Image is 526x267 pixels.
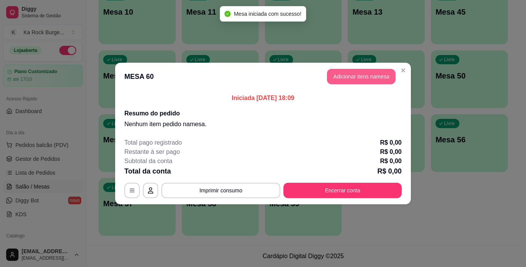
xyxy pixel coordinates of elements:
p: R$ 0,00 [380,147,402,157]
p: R$ 0,00 [380,138,402,147]
button: Close [397,64,409,77]
p: Total da conta [124,166,171,177]
h2: Resumo do pedido [124,109,402,118]
span: check-circle [224,11,231,17]
button: Adicionar itens namesa [327,69,395,84]
p: R$ 0,00 [377,166,402,177]
span: Mesa iniciada com sucesso! [234,11,301,17]
button: Encerrar conta [283,183,402,198]
p: Restante à ser pago [124,147,180,157]
p: R$ 0,00 [380,157,402,166]
p: Subtotal da conta [124,157,173,166]
button: Imprimir consumo [161,183,280,198]
p: Nenhum item pedido na mesa . [124,120,402,129]
header: MESA 60 [115,63,411,90]
p: Total pago registrado [124,138,182,147]
p: Iniciada [DATE] 18:09 [124,93,402,103]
